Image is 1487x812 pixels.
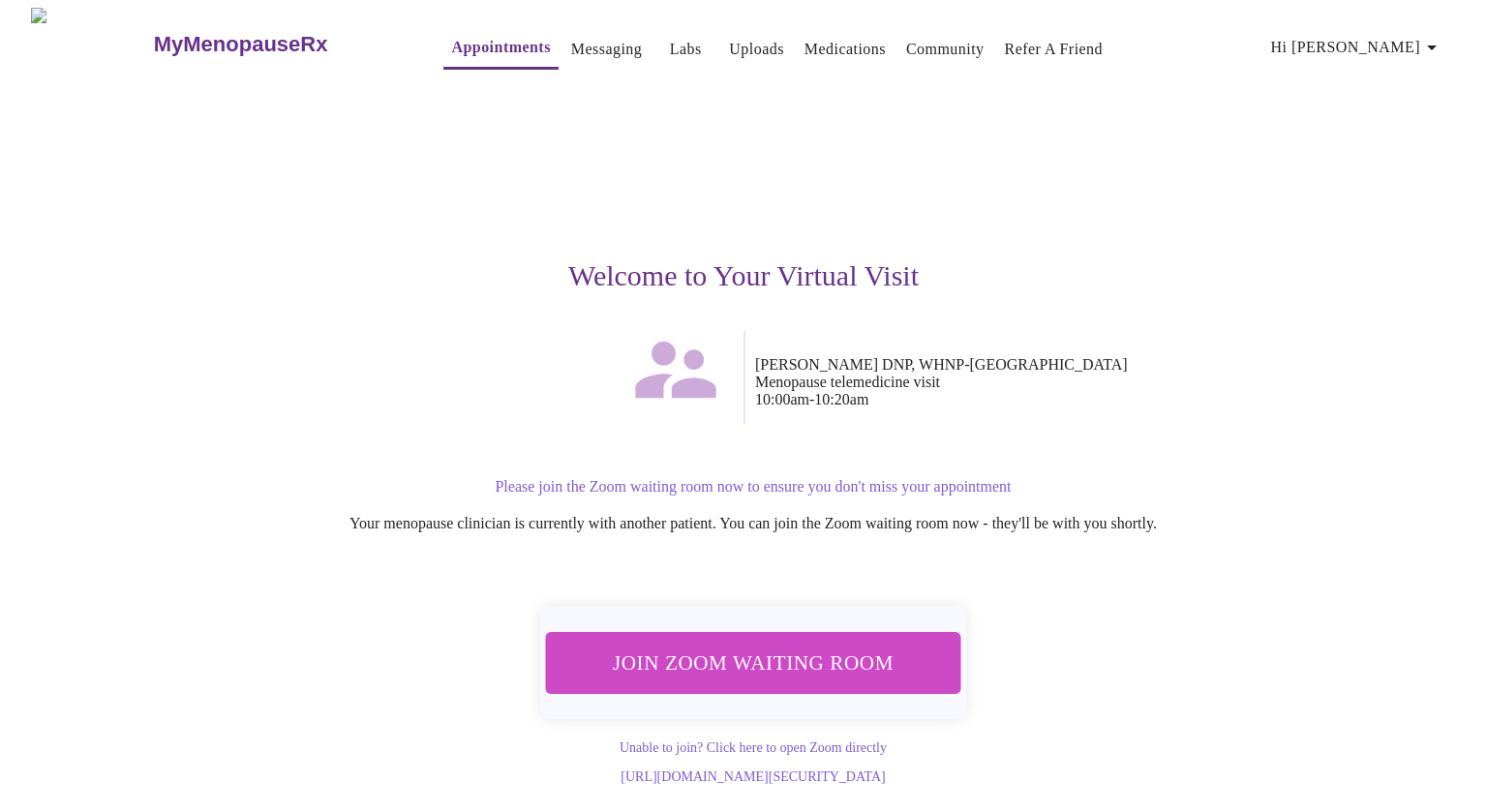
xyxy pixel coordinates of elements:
button: Refer a Friend [997,30,1111,69]
button: Appointments [443,28,558,70]
a: Appointments [451,34,550,61]
a: Unable to join? Click here to open Zoom directly [620,740,887,755]
a: Community [906,36,985,63]
a: Refer a Friend [1005,36,1104,63]
button: Labs [654,30,716,69]
span: Join Zoom Waiting Room [571,645,935,680]
a: Uploads [729,36,784,63]
p: Please join the Zoom waiting room now to ensure you don't miss your appointment [167,478,1340,496]
p: [PERSON_NAME] DNP, WHNP-[GEOGRAPHIC_DATA] Menopause telemedicine visit 10:00am - 10:20am [755,356,1340,408]
a: Medications [804,36,886,63]
img: MyMenopauseRx Logo [31,8,151,80]
button: Medications [797,30,894,69]
a: [URL][DOMAIN_NAME][SECURITY_DATA] [621,769,885,784]
a: Labs [670,36,702,63]
a: MyMenopauseRx [151,11,405,78]
button: Messaging [563,30,650,69]
h3: Welcome to Your Virtual Visit [147,259,1340,292]
button: Uploads [721,30,792,69]
button: Community [898,30,992,69]
h3: MyMenopauseRx [154,32,328,57]
button: Join Zoom Waiting Room [546,632,961,693]
p: Your menopause clinician is currently with another patient. You can join the Zoom waiting room no... [167,515,1340,532]
button: Hi [PERSON_NAME] [1263,28,1451,67]
span: Hi [PERSON_NAME] [1271,34,1443,61]
a: Messaging [571,36,642,63]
